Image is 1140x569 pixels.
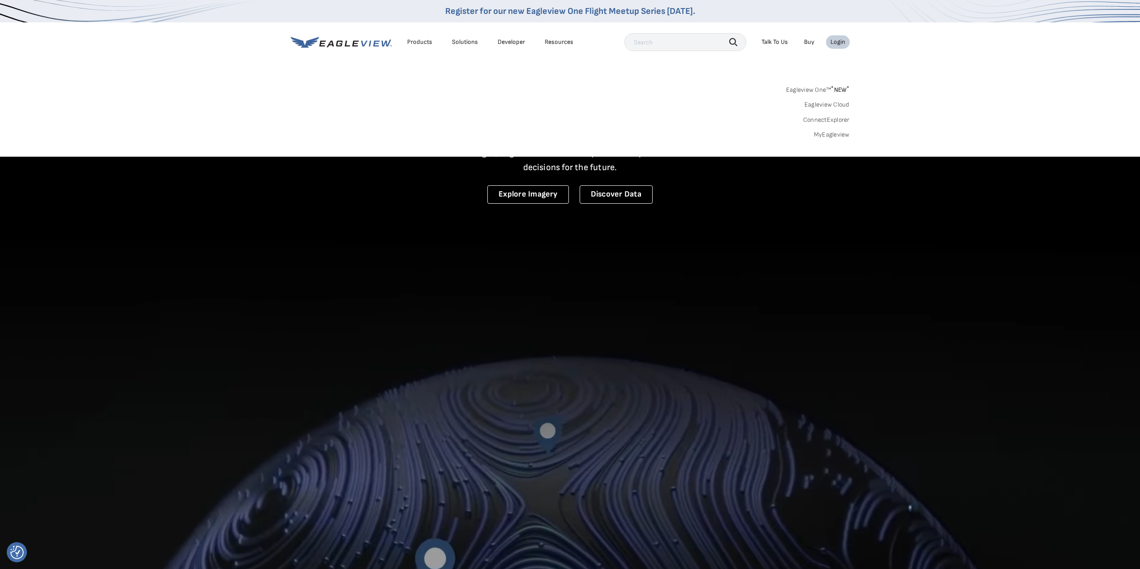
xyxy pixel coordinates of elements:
a: Eagleview One™*NEW* [786,83,850,94]
a: Buy [804,38,814,46]
button: Consent Preferences [10,546,24,559]
input: Search [624,33,746,51]
a: Explore Imagery [487,185,569,204]
div: Resources [545,38,573,46]
a: MyEagleview [814,131,850,139]
img: Revisit consent button [10,546,24,559]
a: Register for our new Eagleview One Flight Meetup Series [DATE]. [445,6,695,17]
a: ConnectExplorer [803,116,850,124]
a: Discover Data [580,185,653,204]
div: Talk To Us [761,38,788,46]
span: NEW [831,86,849,94]
a: Developer [498,38,525,46]
a: Eagleview Cloud [804,101,850,109]
div: Login [830,38,845,46]
div: Solutions [452,38,478,46]
div: Products [407,38,432,46]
